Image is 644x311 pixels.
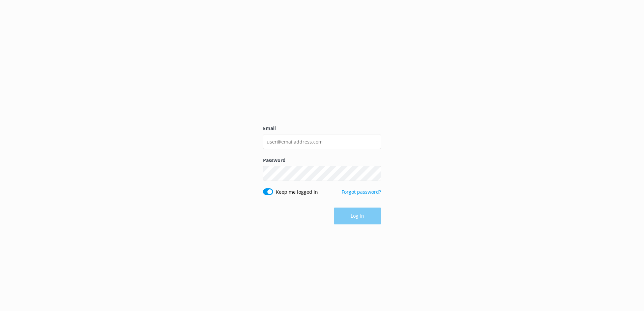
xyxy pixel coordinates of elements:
[342,189,381,195] a: Forgot password?
[263,157,381,164] label: Password
[368,167,381,180] button: Show password
[276,188,318,196] label: Keep me logged in
[263,134,381,149] input: user@emailaddress.com
[263,125,381,132] label: Email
